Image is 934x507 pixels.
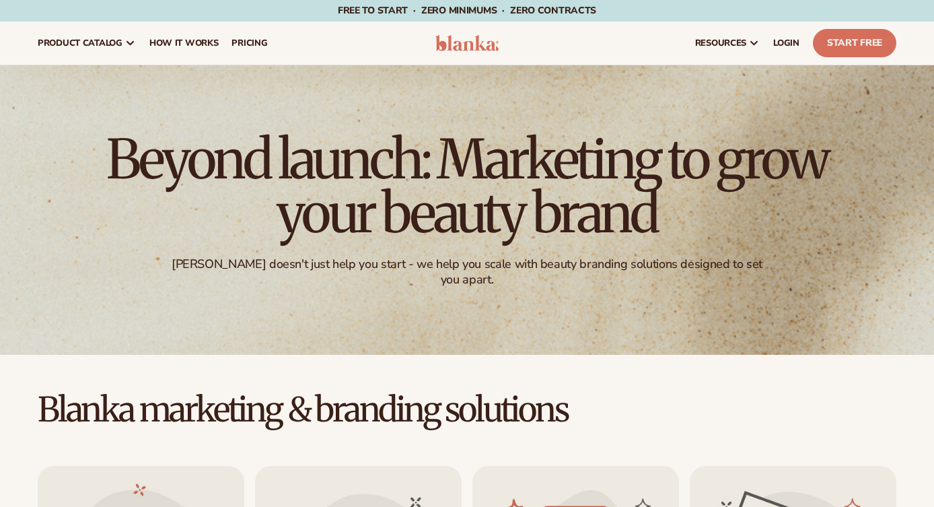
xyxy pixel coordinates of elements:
span: product catalog [38,38,122,48]
img: logo [435,35,499,51]
span: pricing [231,38,267,48]
a: Start Free [813,29,896,57]
span: Free to start · ZERO minimums · ZERO contracts [338,4,596,17]
span: resources [695,38,746,48]
a: How It Works [143,22,225,65]
div: [PERSON_NAME] doesn't just help you start - we help you scale with beauty branding solutions desi... [163,257,771,288]
h1: Beyond launch: Marketing to grow your beauty brand [97,133,837,240]
a: pricing [225,22,274,65]
a: product catalog [31,22,143,65]
a: LOGIN [766,22,806,65]
a: resources [688,22,766,65]
span: LOGIN [773,38,799,48]
span: How It Works [149,38,219,48]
